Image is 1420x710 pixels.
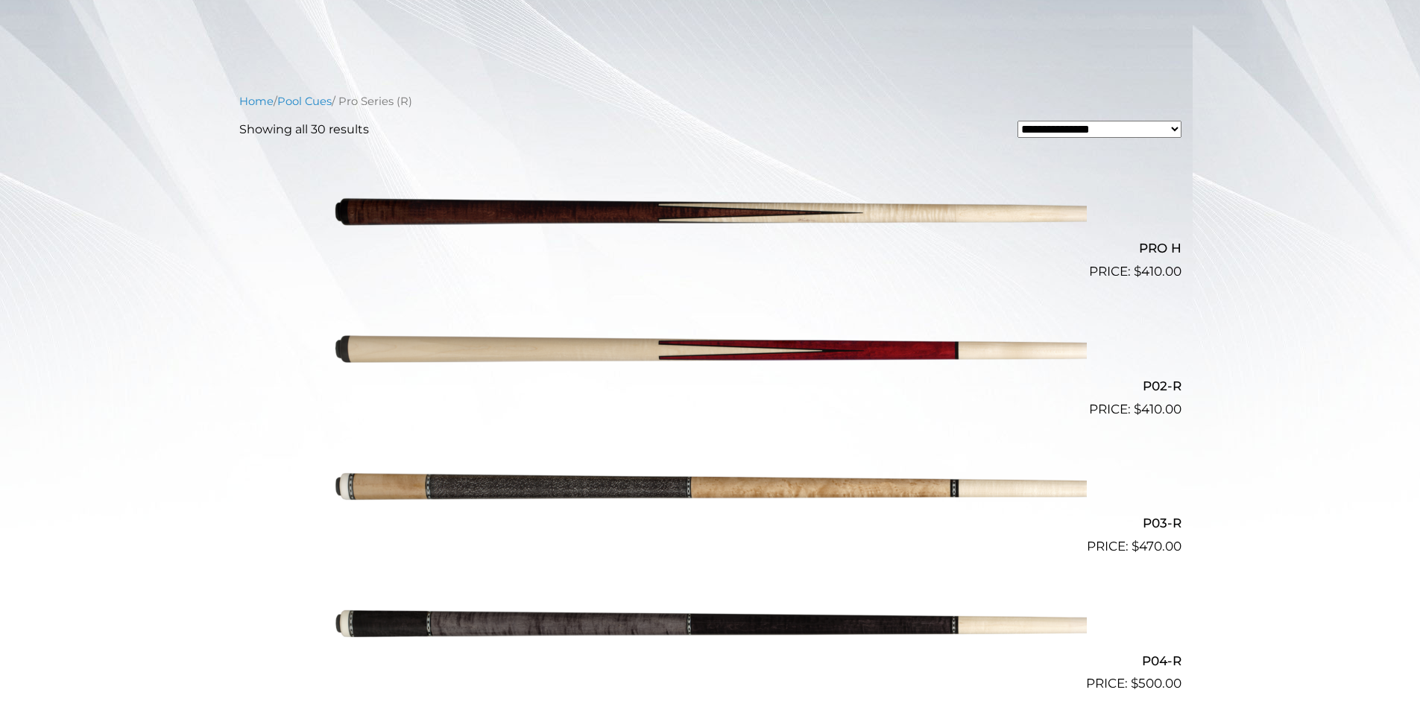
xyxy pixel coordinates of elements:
[239,95,274,108] a: Home
[1134,402,1141,416] span: $
[239,121,369,139] p: Showing all 30 results
[239,510,1181,537] h2: P03-R
[1134,264,1141,279] span: $
[334,425,1087,551] img: P03-R
[334,150,1087,276] img: PRO H
[239,235,1181,262] h2: PRO H
[277,95,332,108] a: Pool Cues
[239,425,1181,557] a: P03-R $470.00
[239,288,1181,419] a: P02-R $410.00
[239,562,1181,694] a: P04-R $500.00
[1134,264,1181,279] bdi: 410.00
[334,562,1087,688] img: P04-R
[1132,539,1181,554] bdi: 470.00
[239,372,1181,399] h2: P02-R
[239,150,1181,282] a: PRO H $410.00
[1131,676,1138,691] span: $
[1017,121,1181,138] select: Shop order
[1131,676,1181,691] bdi: 500.00
[334,288,1087,413] img: P02-R
[1132,539,1139,554] span: $
[1134,402,1181,416] bdi: 410.00
[239,647,1181,674] h2: P04-R
[239,93,1181,110] nav: Breadcrumb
